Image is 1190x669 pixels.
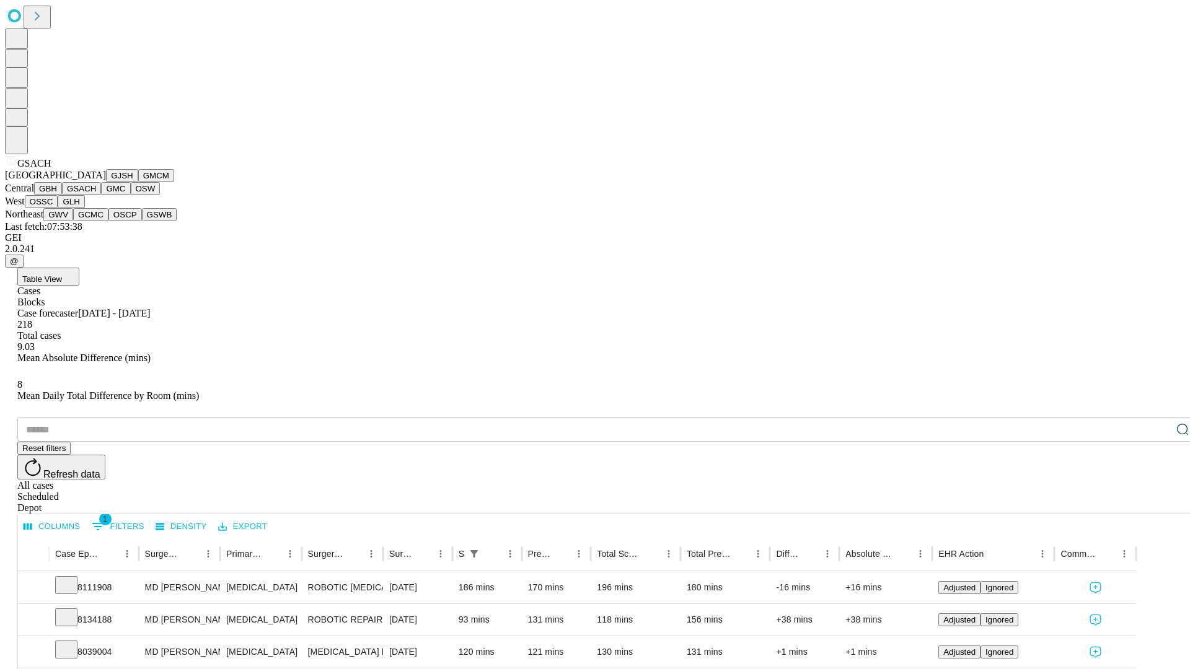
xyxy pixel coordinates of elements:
[597,604,674,636] div: 118 mins
[459,636,516,668] div: 120 mins
[938,581,981,594] button: Adjusted
[281,545,299,562] button: Menu
[99,513,112,525] span: 1
[1060,549,1096,559] div: Comments
[985,583,1013,592] span: Ignored
[528,549,552,559] div: Predicted In Room Duration
[687,636,764,668] div: 131 mins
[981,613,1018,626] button: Ignored
[938,549,984,559] div: EHR Action
[5,196,25,206] span: West
[5,209,43,219] span: Northeast
[226,604,295,636] div: [MEDICAL_DATA]
[17,390,199,401] span: Mean Daily Total Difference by Room (mins)
[938,613,981,626] button: Adjusted
[101,182,130,195] button: GMC
[17,158,51,168] span: GSACH
[660,545,677,562] button: Menu
[131,182,161,195] button: OSW
[145,549,181,559] div: Surgeon Name
[55,636,133,668] div: 8039004
[345,545,363,562] button: Sort
[912,545,929,562] button: Menu
[732,545,749,562] button: Sort
[459,549,464,559] div: Scheduled In Room Duration
[22,444,66,453] span: Reset filters
[24,610,43,631] button: Expand
[597,572,674,603] div: 196 mins
[55,604,133,636] div: 8134188
[308,549,344,559] div: Surgery Name
[17,319,32,330] span: 218
[145,636,214,668] div: MD [PERSON_NAME]
[55,572,133,603] div: 8111908
[17,341,35,352] span: 9.03
[152,517,210,536] button: Density
[226,636,295,668] div: [MEDICAL_DATA]
[78,308,150,318] span: [DATE] - [DATE]
[5,170,106,180] span: [GEOGRAPHIC_DATA]
[1034,545,1051,562] button: Menu
[776,636,833,668] div: +1 mins
[389,636,446,668] div: [DATE]
[985,615,1013,624] span: Ignored
[845,636,926,668] div: +1 mins
[145,572,214,603] div: MD [PERSON_NAME]
[981,645,1018,658] button: Ignored
[459,572,516,603] div: 186 mins
[5,183,34,193] span: Central
[226,549,262,559] div: Primary Service
[389,549,413,559] div: Surgery Date
[528,636,585,668] div: 121 mins
[5,221,82,232] span: Last fetch: 07:53:38
[894,545,912,562] button: Sort
[182,545,200,562] button: Sort
[985,545,1002,562] button: Sort
[62,182,101,195] button: GSACH
[845,604,926,636] div: +38 mins
[264,545,281,562] button: Sort
[389,572,446,603] div: [DATE]
[226,572,295,603] div: [MEDICAL_DATA]
[938,645,981,658] button: Adjusted
[17,308,78,318] span: Case forecaster
[43,469,100,479] span: Refresh data
[138,169,174,182] button: GMCM
[501,545,519,562] button: Menu
[845,549,893,559] div: Absolute Difference
[101,545,118,562] button: Sort
[5,232,1185,243] div: GEI
[389,604,446,636] div: [DATE]
[981,581,1018,594] button: Ignored
[943,583,976,592] span: Adjusted
[801,545,819,562] button: Sort
[1098,545,1116,562] button: Sort
[415,545,432,562] button: Sort
[985,647,1013,657] span: Ignored
[776,549,800,559] div: Difference
[106,169,138,182] button: GJSH
[432,545,449,562] button: Menu
[17,330,61,341] span: Total cases
[687,572,764,603] div: 180 mins
[89,517,148,536] button: Show filters
[5,255,24,268] button: @
[5,243,1185,255] div: 2.0.241
[943,615,976,624] span: Adjusted
[597,549,641,559] div: Total Scheduled Duration
[17,268,79,286] button: Table View
[363,545,380,562] button: Menu
[1116,545,1133,562] button: Menu
[215,517,270,536] button: Export
[24,577,43,599] button: Expand
[570,545,588,562] button: Menu
[24,642,43,663] button: Expand
[20,517,84,536] button: Select columns
[819,545,836,562] button: Menu
[943,647,976,657] span: Adjusted
[465,545,483,562] button: Show filters
[484,545,501,562] button: Sort
[597,636,674,668] div: 130 mins
[25,195,58,208] button: OSSC
[643,545,660,562] button: Sort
